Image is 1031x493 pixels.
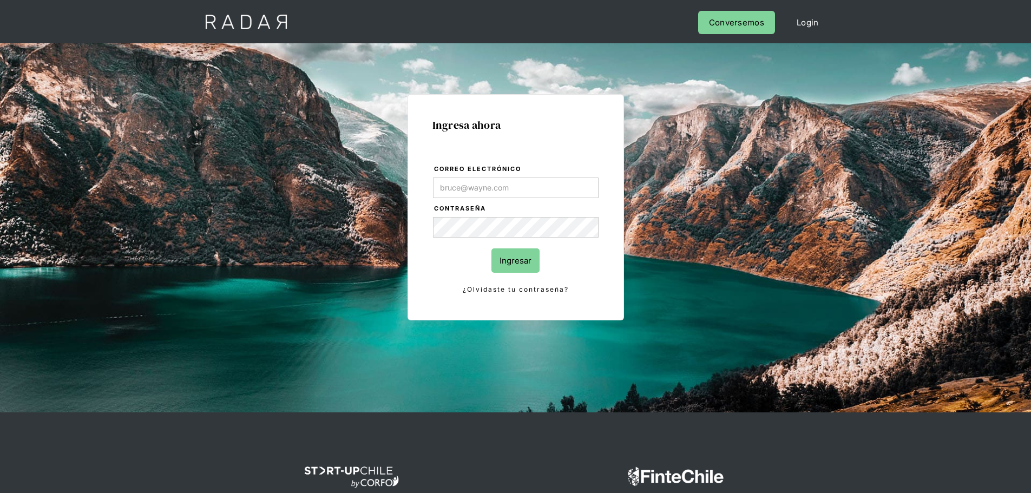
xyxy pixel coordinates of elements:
input: Ingresar [491,248,540,273]
form: Login Form [432,163,599,295]
label: Contraseña [434,203,599,214]
a: ¿Olvidaste tu contraseña? [433,284,599,295]
a: Login [786,11,830,34]
a: Conversemos [698,11,775,34]
h1: Ingresa ahora [432,119,599,131]
input: bruce@wayne.com [433,178,599,198]
label: Correo electrónico [434,164,599,175]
